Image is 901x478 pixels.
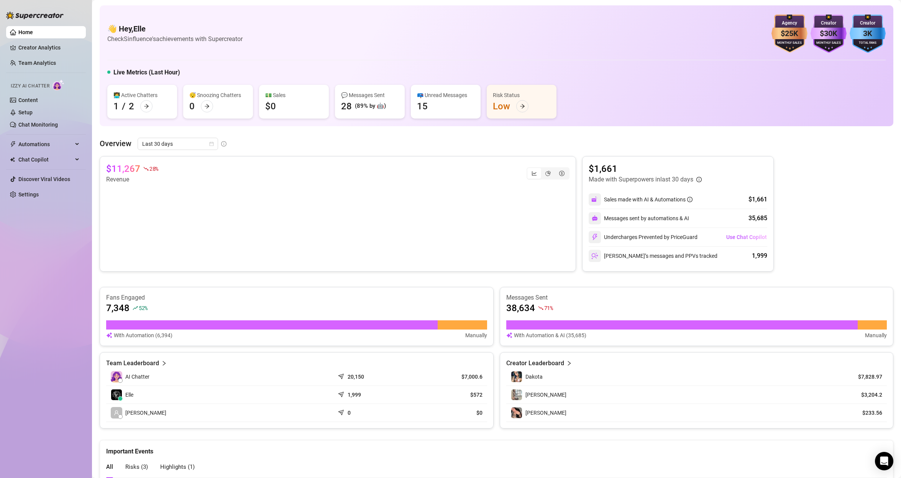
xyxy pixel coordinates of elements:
[338,372,346,379] span: send
[338,408,346,415] span: send
[53,79,64,91] img: AI Chatter
[107,34,243,44] article: Check Sinfluence's achievements with Supercreator
[511,389,522,400] img: Erika
[589,175,693,184] article: Made with Superpowers in last 30 days
[11,82,49,90] span: Izzy AI Chatter
[18,191,39,198] a: Settings
[559,171,565,176] span: dollar-circle
[106,440,887,456] div: Important Events
[506,293,887,302] article: Messages Sent
[142,138,213,150] span: Last 30 days
[18,41,80,54] a: Creator Analytics
[338,390,346,397] span: send
[100,138,131,149] article: Overview
[417,100,428,112] div: 15
[771,20,807,27] div: Agency
[348,409,351,417] article: 0
[189,100,195,112] div: 0
[545,171,551,176] span: pie-chart
[847,391,882,399] article: $3,204.2
[125,463,148,470] span: Risks ( 3 )
[18,122,58,128] a: Chat Monitoring
[125,409,166,417] span: [PERSON_NAME]
[493,91,550,99] div: Risk Status
[506,359,564,368] article: Creator Leaderboard
[114,331,172,340] article: With Automation (6,394)
[465,331,487,340] article: Manually
[341,91,399,99] div: 💬 Messages Sent
[144,104,149,109] span: arrow-right
[18,109,33,115] a: Setup
[748,214,767,223] div: 35,685
[847,373,882,381] article: $7,828.97
[771,28,807,40] div: $25K
[811,28,847,40] div: $30K
[748,195,767,204] div: $1,661
[532,171,537,176] span: line-chart
[106,331,112,340] img: svg%3e
[544,304,553,312] span: 71 %
[850,28,886,40] div: 3K
[106,163,140,175] article: $11,267
[592,215,598,221] img: svg%3e
[726,234,767,240] span: Use Chat Copilot
[811,20,847,27] div: Creator
[511,371,522,382] img: Dakota
[107,23,243,34] h4: 👋 Hey, Elle
[591,196,598,203] img: svg%3e
[527,167,569,180] div: segmented control
[687,197,693,202] span: info-circle
[113,100,119,112] div: 1
[106,175,158,184] article: Revenue
[865,331,887,340] article: Manually
[415,391,483,399] article: $572
[6,12,64,19] img: logo-BBDzfeDw.svg
[525,410,566,416] span: [PERSON_NAME]
[415,409,483,417] article: $0
[511,407,522,418] img: Bonnie
[506,331,512,340] img: svg%3e
[125,373,149,381] span: AI Chatter
[850,20,886,27] div: Creator
[204,104,210,109] span: arrow-right
[113,68,180,77] h5: Live Metrics (Last Hour)
[525,392,566,398] span: [PERSON_NAME]
[591,252,598,259] img: svg%3e
[111,371,122,382] img: izzy-ai-chatter-avatar-DDCN_rTZ.svg
[520,104,525,109] span: arrow-right
[18,153,73,166] span: Chat Copilot
[348,391,361,399] article: 1,999
[106,463,113,470] span: All
[111,389,122,400] img: Elle
[113,91,171,99] div: 👩‍💻 Active Chatters
[850,15,886,53] img: blue-badge-DgoSNQY1.svg
[355,102,386,111] div: (89% by 🤖)
[149,165,158,172] span: 28 %
[125,391,133,399] span: Elle
[726,231,767,243] button: Use Chat Copilot
[18,138,73,150] span: Automations
[341,100,352,112] div: 28
[18,29,33,35] a: Home
[752,251,767,260] div: 1,999
[106,359,159,368] article: Team Leaderboard
[265,100,276,112] div: $0
[847,409,882,417] article: $233.56
[139,304,148,312] span: 52 %
[161,359,167,368] span: right
[189,91,247,99] div: 😴 Snoozing Chatters
[538,305,543,311] span: fall
[114,410,119,415] span: user
[514,331,586,340] article: With Automation & AI (35,685)
[771,15,807,53] img: bronze-badge-qSZam9Wu.svg
[18,97,38,103] a: Content
[589,250,717,262] div: [PERSON_NAME]’s messages and PPVs tracked
[18,176,70,182] a: Discover Viral Videos
[209,142,214,146] span: calendar
[696,177,702,182] span: info-circle
[604,195,693,204] div: Sales made with AI & Automations
[415,373,483,381] article: $7,000.6
[348,373,364,381] article: 20,150
[506,302,535,314] article: 38,634
[221,141,226,147] span: info-circle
